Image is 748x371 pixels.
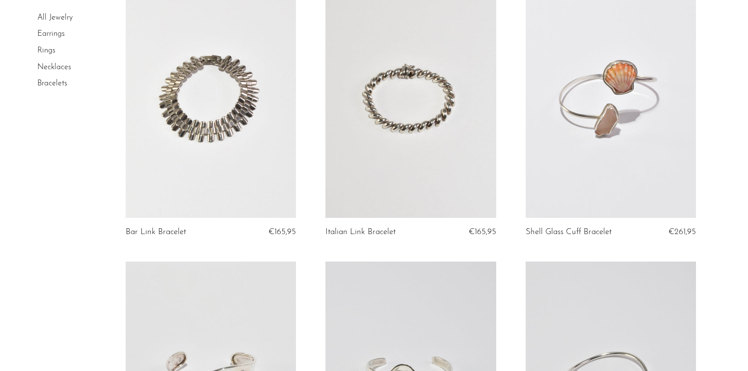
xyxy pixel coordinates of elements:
a: Earrings [37,30,65,38]
a: Necklaces [37,63,71,71]
a: Italian Link Bracelet [325,228,396,237]
span: €165,95 [268,228,296,236]
a: Bar Link Bracelet [126,228,186,237]
a: All Jewelry [37,14,73,22]
span: €165,95 [469,228,496,236]
a: Bracelets [37,79,67,87]
a: Shell Glass Cuff Bracelet [526,228,612,237]
span: €261,95 [668,228,696,236]
a: Rings [37,47,55,54]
